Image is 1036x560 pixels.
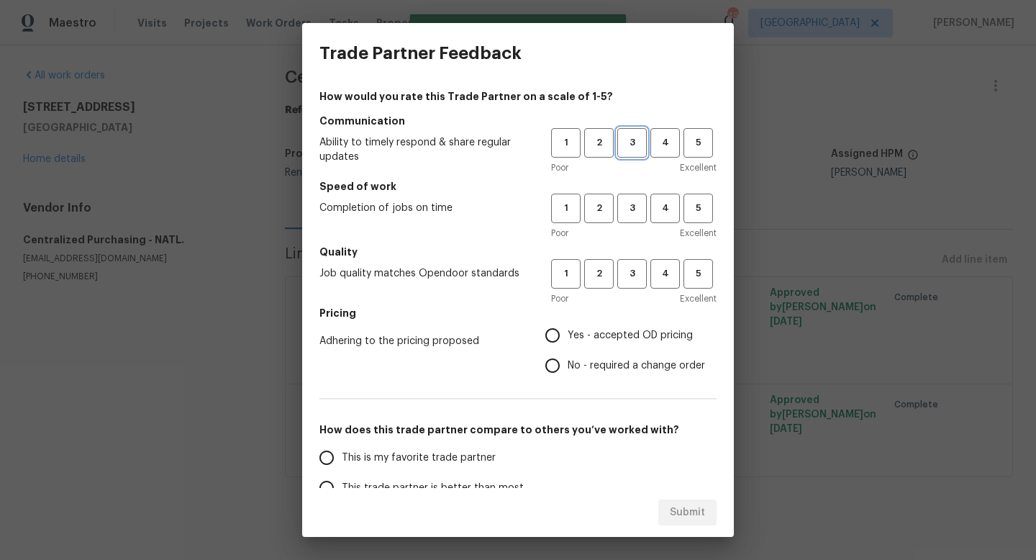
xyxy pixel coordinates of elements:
[551,194,581,223] button: 1
[342,481,524,496] span: This trade partner is better than most
[652,200,678,217] span: 4
[568,358,705,374] span: No - required a change order
[551,292,568,306] span: Poor
[319,43,522,63] h3: Trade Partner Feedback
[617,259,647,289] button: 3
[342,451,496,466] span: This is my favorite trade partner
[680,226,717,240] span: Excellent
[683,128,713,158] button: 5
[685,200,712,217] span: 5
[319,245,717,259] h5: Quality
[619,266,645,282] span: 3
[619,200,645,217] span: 3
[319,306,717,320] h5: Pricing
[545,320,717,381] div: Pricing
[617,128,647,158] button: 3
[652,266,678,282] span: 4
[680,161,717,175] span: Excellent
[685,135,712,151] span: 5
[650,128,680,158] button: 4
[619,135,645,151] span: 3
[551,128,581,158] button: 1
[319,135,528,164] span: Ability to timely respond & share regular updates
[553,266,579,282] span: 1
[319,201,528,215] span: Completion of jobs on time
[551,259,581,289] button: 1
[650,194,680,223] button: 4
[319,114,717,128] h5: Communication
[319,334,522,348] span: Adhering to the pricing proposed
[584,259,614,289] button: 2
[680,292,717,306] span: Excellent
[319,266,528,281] span: Job quality matches Opendoor standards
[683,194,713,223] button: 5
[319,423,717,437] h5: How does this trade partner compare to others you’ve worked with?
[319,179,717,194] h5: Speed of work
[551,161,568,175] span: Poor
[319,89,717,104] h4: How would you rate this Trade Partner on a scale of 1-5?
[586,200,612,217] span: 2
[584,128,614,158] button: 2
[551,226,568,240] span: Poor
[617,194,647,223] button: 3
[683,259,713,289] button: 5
[685,266,712,282] span: 5
[650,259,680,289] button: 4
[652,135,678,151] span: 4
[586,266,612,282] span: 2
[568,328,693,343] span: Yes - accepted OD pricing
[586,135,612,151] span: 2
[553,135,579,151] span: 1
[584,194,614,223] button: 2
[553,200,579,217] span: 1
